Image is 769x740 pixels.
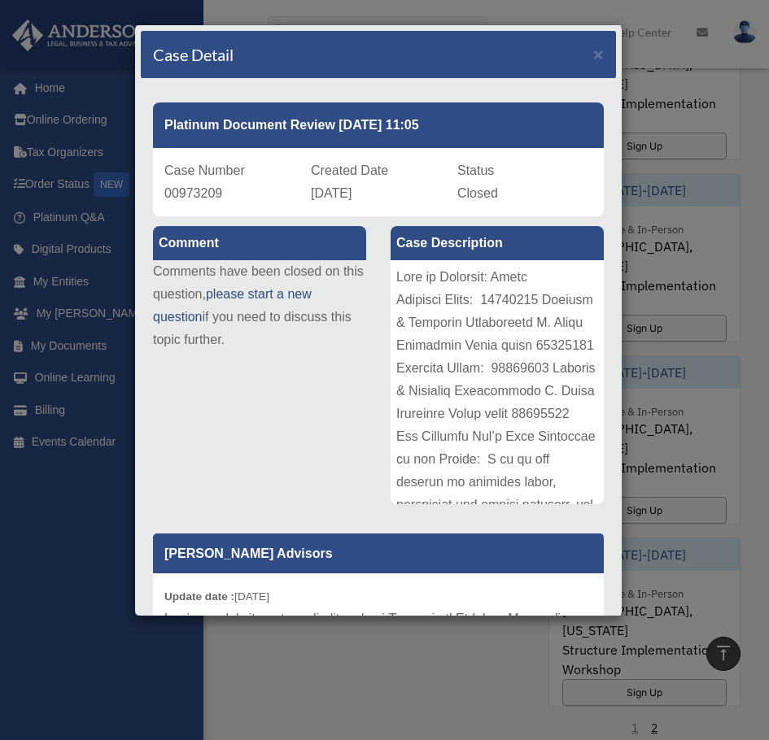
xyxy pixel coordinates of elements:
span: Created Date [311,163,388,177]
span: Closed [457,186,498,200]
span: 00973209 [164,186,222,200]
button: Close [593,46,604,63]
h4: Case Detail [153,43,234,66]
div: Platinum Document Review [DATE] 11:05 [153,102,604,148]
span: [DATE] [311,186,352,200]
b: Update date : [164,590,234,603]
small: [DATE] [164,590,269,603]
label: Comment [153,226,366,260]
p: Comments have been closed on this question, if you need to discuss this topic further. [153,260,366,351]
p: [PERSON_NAME] Advisors [153,533,604,573]
label: Case Description [391,226,604,260]
span: × [593,45,604,63]
a: please start a new question [153,287,312,324]
span: Status [457,163,494,177]
div: Lore ip Dolorsit: Ametc Adipisci Elits: 14740215 Doeiusm & Temporin Utlaboreetd M. Aliqu Enimadmi... [391,260,604,504]
span: Case Number [164,163,245,177]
